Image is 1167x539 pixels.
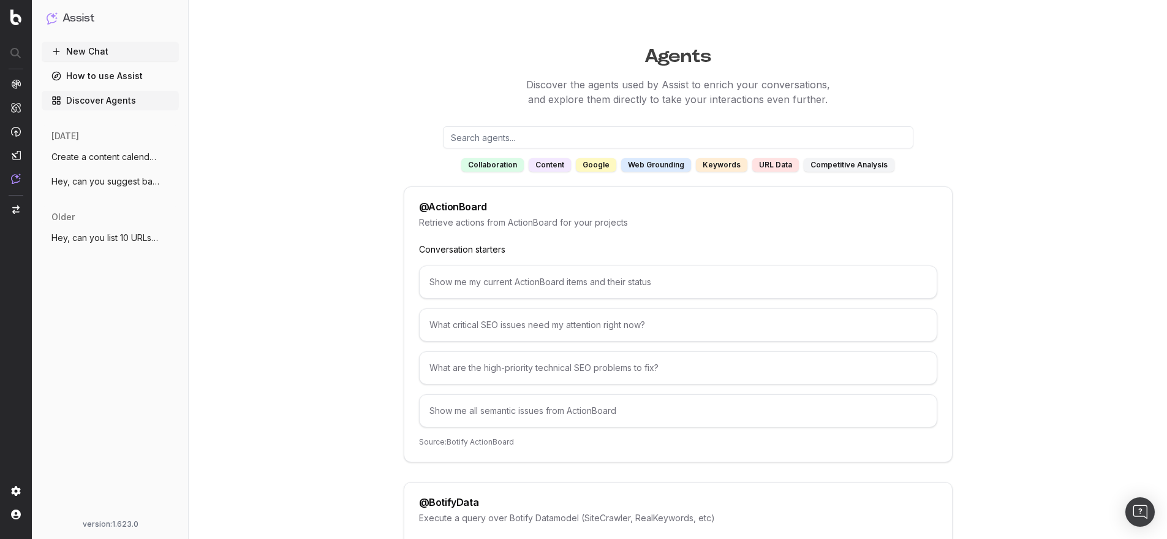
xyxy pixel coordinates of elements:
div: URL data [752,158,799,172]
img: Setting [11,486,21,496]
div: @ ActionBoard [419,202,487,212]
img: Assist [47,12,58,24]
div: Open Intercom Messenger [1125,497,1155,527]
button: New Chat [42,42,179,61]
img: Switch project [12,205,20,214]
div: version: 1.623.0 [47,519,174,529]
div: What are the high-priority technical SEO problems to fix? [419,351,937,384]
div: competitive analysis [804,158,894,172]
h1: Agents [208,39,1149,67]
img: Studio [11,150,21,160]
img: Assist [11,174,21,184]
img: Activation [11,126,21,137]
p: Source: Botify ActionBoard [419,437,937,447]
p: Execute a query over Botify Datamodel (SiteCrawler, RealKeywords, etc) [419,512,937,524]
div: @ BotifyData [419,497,479,507]
button: Hey, can you list 10 URLs that contains [42,228,179,248]
span: Hey, can you list 10 URLs that contains [51,232,159,244]
p: Retrieve actions from ActionBoard for your projects [419,216,937,229]
div: google [576,158,616,172]
p: Conversation starters [419,243,937,256]
img: Botify logo [10,9,21,25]
h1: Assist [62,10,94,27]
span: Create a content calendar using trends i [51,151,159,163]
img: My account [11,510,21,519]
span: older [51,211,75,223]
div: content [529,158,571,172]
div: What critical SEO issues need my attention right now? [419,308,937,342]
a: Discover Agents [42,91,179,110]
span: [DATE] [51,130,79,142]
a: How to use Assist [42,66,179,86]
button: Hey, can you suggest based on everything [42,172,179,191]
div: collaboration [461,158,524,172]
p: Discover the agents used by Assist to enrich your conversations, and explore them directly to tak... [208,77,1149,107]
span: Hey, can you suggest based on everything [51,175,159,188]
div: keywords [696,158,747,172]
div: web grounding [621,158,691,172]
div: Show me all semantic issues from ActionBoard [419,394,937,427]
div: Show me my current ActionBoard items and their status [419,266,937,299]
img: Analytics [11,79,21,89]
input: Search agents... [443,126,913,148]
img: Intelligence [11,102,21,113]
button: Assist [47,10,174,27]
button: Create a content calendar using trends i [42,147,179,167]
